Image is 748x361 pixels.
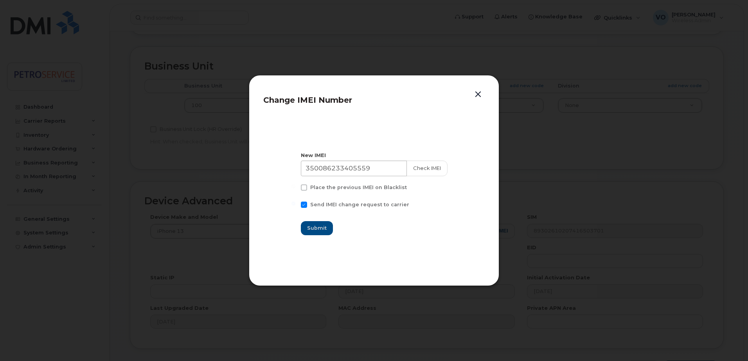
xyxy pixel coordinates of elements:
[291,202,295,206] input: Send IMEI change request to carrier
[263,95,352,105] span: Change IMEI Number
[291,184,295,188] input: Place the previous IMEI on Blacklist
[301,152,448,159] div: New IMEI
[307,224,327,232] span: Submit
[301,221,333,235] button: Submit
[310,184,407,190] span: Place the previous IMEI on Blacklist
[406,161,448,176] button: Check IMEI
[310,202,409,207] span: Send IMEI change request to carrier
